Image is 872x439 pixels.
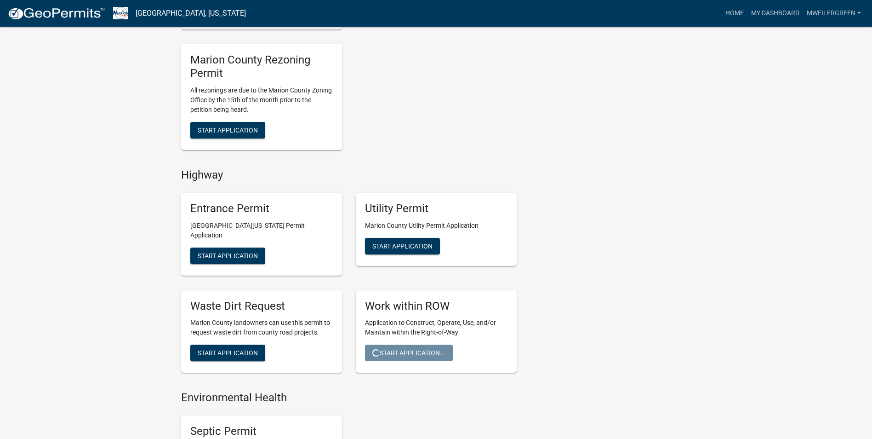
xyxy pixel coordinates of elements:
img: Marion County, Iowa [113,7,128,19]
button: Start Application [190,122,265,139]
p: [GEOGRAPHIC_DATA][US_STATE] Permit Application [190,221,333,240]
h4: Highway [181,168,517,182]
button: Start Application... [365,345,453,361]
span: Start Application [198,252,258,259]
p: Application to Construct, Operate, Use, and/or Maintain within the Right-of-Way [365,318,507,337]
p: All rezonings are due to the Marion County Zoning Office by the 15th of the month prior to the pe... [190,86,333,115]
button: Start Application [190,345,265,361]
h5: Waste Dirt Request [190,300,333,313]
span: Start Application [372,242,433,249]
h5: Work within ROW [365,300,507,313]
span: Start Application... [372,349,445,357]
h4: Environmental Health [181,391,517,404]
h5: Entrance Permit [190,202,333,215]
a: mweilergreen [803,5,865,22]
h5: Septic Permit [190,425,333,438]
span: Start Application [198,127,258,134]
a: Home [722,5,747,22]
h5: Marion County Rezoning Permit [190,53,333,80]
p: Marion County landowners can use this permit to request waste dirt from county road projects. [190,318,333,337]
span: Start Application [198,349,258,357]
a: My Dashboard [747,5,803,22]
a: [GEOGRAPHIC_DATA], [US_STATE] [136,6,246,21]
p: Marion County Utility Permit Application [365,221,507,231]
button: Start Application [365,238,440,254]
button: Start Application [190,248,265,264]
h5: Utility Permit [365,202,507,215]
